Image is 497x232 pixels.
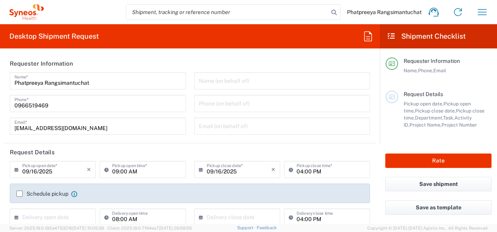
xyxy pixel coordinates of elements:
[404,58,460,64] span: Requester Information
[404,68,418,73] span: Name,
[418,68,433,73] span: Phone,
[10,148,55,156] h2: Request Details
[409,122,442,128] span: Project Name,
[257,225,277,230] a: Feedback
[385,153,492,168] button: Rate
[385,177,492,191] button: Save shipment
[385,200,492,215] button: Save as template
[347,9,422,16] span: Phatpreeya Rangsimantuchat
[442,122,477,128] span: Project Number
[9,226,104,230] span: Server: 2025.19.0-192a4753216
[415,115,443,121] span: Department,
[16,191,68,197] label: Schedule pickup
[433,68,446,73] span: Email
[367,225,488,232] span: Copyright © [DATE]-[DATE] Agistix Inc., All Rights Reserved
[404,91,443,97] span: Request Details
[415,108,456,114] span: Pickup close date,
[271,163,275,176] i: ×
[107,226,192,230] span: Client: 2025.19.0-7f44ea7
[9,32,99,41] h2: Desktop Shipment Request
[72,226,104,230] span: [DATE] 10:05:38
[87,163,91,176] i: ×
[404,101,443,107] span: Pickup open date,
[387,32,466,41] h2: Shipment Checklist
[443,115,454,121] span: Task,
[10,60,73,68] h2: Requester Information
[159,226,192,230] span: [DATE] 09:58:55
[126,5,329,20] input: Shipment, tracking or reference number
[237,225,257,230] a: Support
